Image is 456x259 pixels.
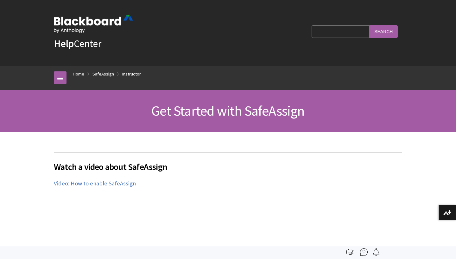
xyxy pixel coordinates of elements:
[92,70,114,78] a: SafeAssign
[151,102,304,119] span: Get Started with SafeAssign
[73,70,84,78] a: Home
[360,248,368,256] img: More help
[369,25,398,38] input: Search
[54,15,133,33] img: Blackboard by Anthology
[346,248,354,256] img: Print
[122,70,141,78] a: Instructor
[54,180,136,187] a: Video: How to enable SafeAssign
[54,37,74,50] strong: Help
[54,160,402,173] span: Watch a video about SafeAssign
[54,37,101,50] a: HelpCenter
[372,248,380,256] img: Follow this page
